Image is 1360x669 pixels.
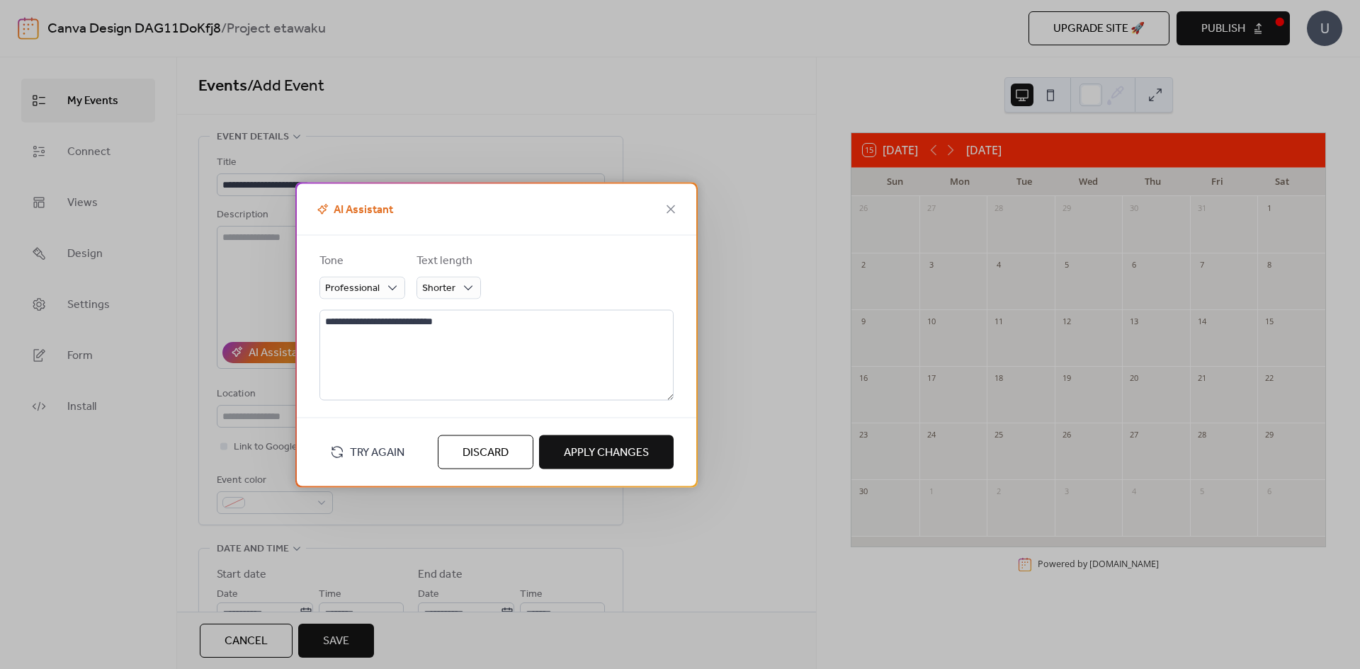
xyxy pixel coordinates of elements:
span: Try Again [350,444,404,461]
div: Text length [416,252,478,269]
button: Try Again [319,439,415,464]
div: Tone [319,252,402,269]
span: Apply Changes [564,444,649,461]
button: Discard [438,435,533,469]
span: Shorter [422,278,455,297]
span: AI Assistant [314,201,393,218]
button: Apply Changes [539,435,674,469]
span: Professional [325,278,380,297]
span: Discard [463,444,509,461]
